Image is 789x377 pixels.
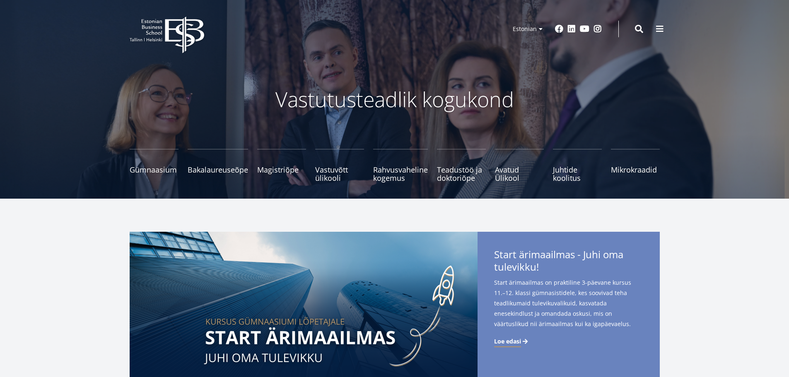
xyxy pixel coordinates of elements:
span: Mikrokraadid [611,166,660,174]
a: Magistriõpe [257,149,306,182]
span: Juhtide koolitus [553,166,602,182]
a: Instagram [594,25,602,33]
a: Youtube [580,25,589,33]
a: Mikrokraadid [611,149,660,182]
a: Facebook [555,25,563,33]
span: Magistriõpe [257,166,306,174]
a: Linkedin [567,25,576,33]
a: Gümnaasium [130,149,179,182]
span: Loe edasi [494,337,521,346]
span: Start ärimaailmas - Juhi oma [494,248,643,276]
span: Start ärimaailmas on praktiline 3-päevane kursus 11.–12. klassi gümnasistidele, kes soovivad teha... [494,277,643,329]
span: Teadustöö ja doktoriõpe [437,166,486,182]
span: Avatud Ülikool [495,166,544,182]
a: Rahvusvaheline kogemus [373,149,428,182]
span: tulevikku! [494,261,539,273]
span: Vastuvõtt ülikooli [315,166,364,182]
a: Bakalaureuseõpe [188,149,248,182]
a: Avatud Ülikool [495,149,544,182]
span: Gümnaasium [130,166,179,174]
a: Juhtide koolitus [553,149,602,182]
a: Loe edasi [494,337,529,346]
span: Rahvusvaheline kogemus [373,166,428,182]
span: Bakalaureuseõpe [188,166,248,174]
p: Vastutusteadlik kogukond [175,87,614,112]
a: Vastuvõtt ülikooli [315,149,364,182]
a: Teadustöö ja doktoriõpe [437,149,486,182]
